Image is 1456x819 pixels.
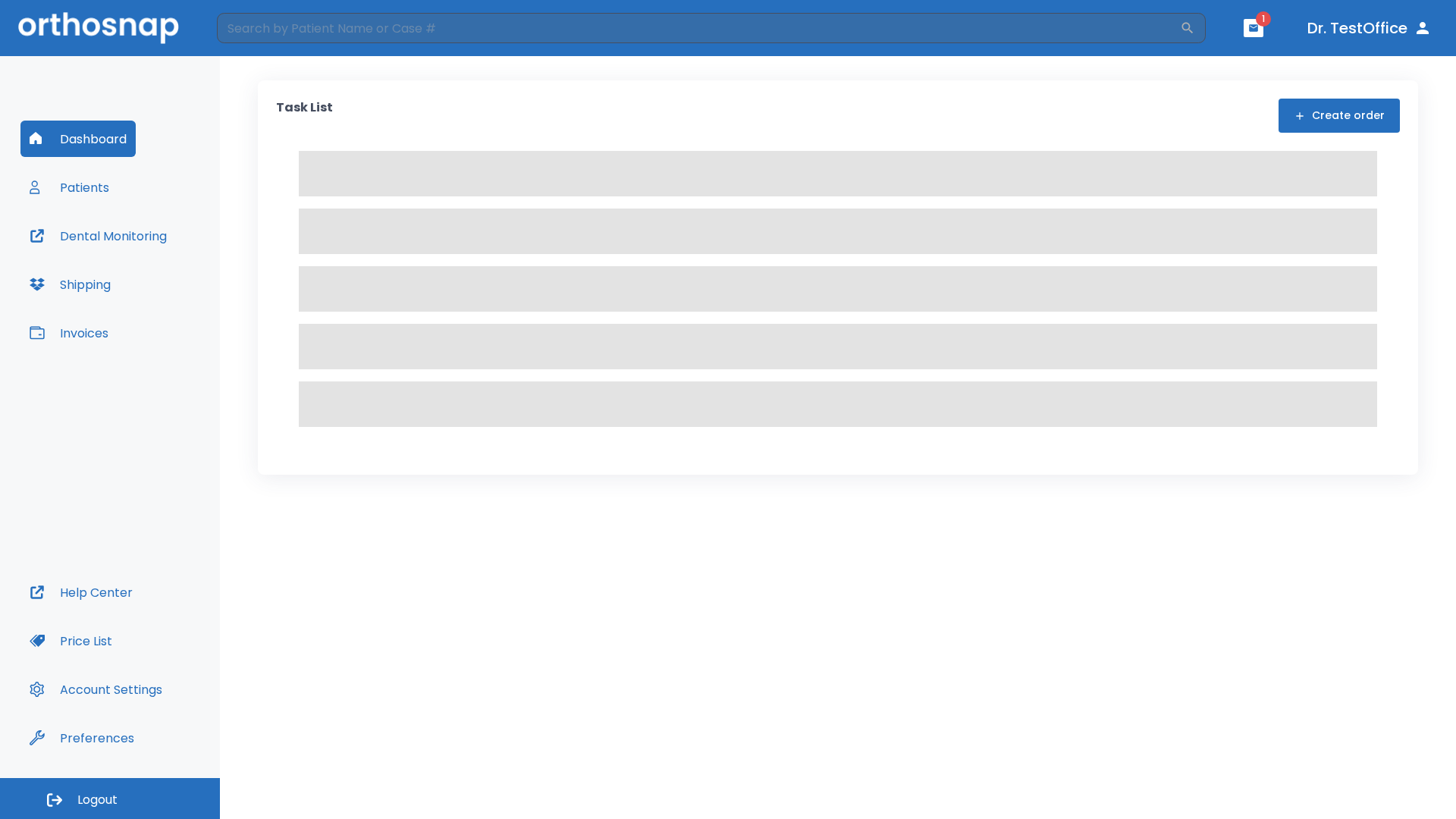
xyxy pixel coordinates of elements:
button: Create order [1279,99,1400,133]
button: Invoices [20,315,118,351]
button: Price List [20,623,121,659]
button: Patients [20,169,118,206]
button: Dashboard [20,121,136,157]
input: Search by Patient Name or Case # [217,13,1180,43]
button: Dr. TestOffice [1301,14,1438,42]
span: 1 [1256,11,1271,27]
button: Shipping [20,266,120,303]
button: Account Settings [20,671,171,708]
p: Task List [276,99,333,133]
button: Dental Monitoring [20,218,176,254]
button: Help Center [20,574,142,610]
img: Orthosnap [18,12,179,43]
button: Preferences [20,720,143,756]
span: Logout [77,792,118,808]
